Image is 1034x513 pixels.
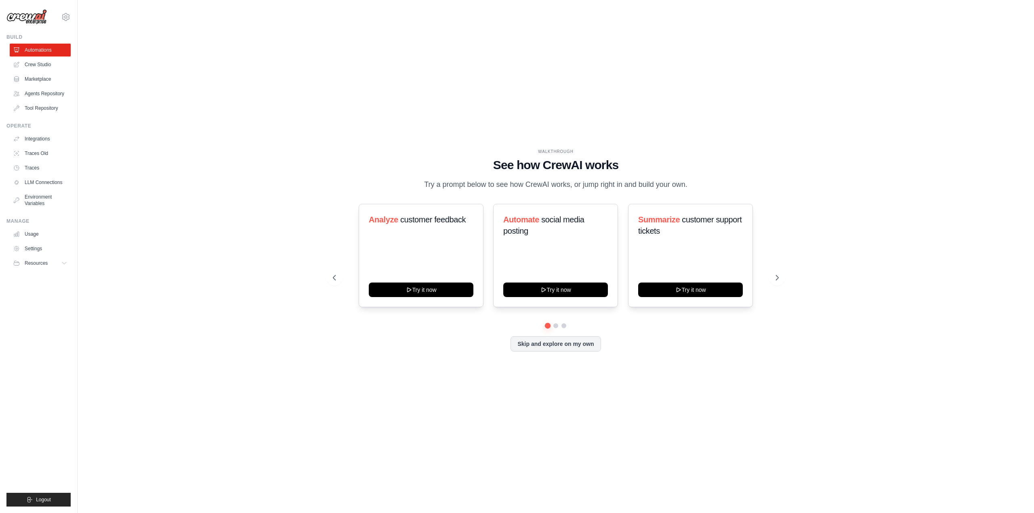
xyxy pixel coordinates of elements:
button: Try it now [369,283,473,297]
p: Try a prompt below to see how CrewAI works, or jump right in and build your own. [420,179,691,191]
span: Logout [36,496,51,503]
span: customer support tickets [638,215,742,235]
a: Traces Old [10,147,71,160]
a: Integrations [10,132,71,145]
img: Logo [6,9,47,25]
span: Analyze [369,215,398,224]
div: Manage [6,218,71,224]
a: Crew Studio [10,58,71,71]
a: Environment Variables [10,191,71,210]
a: Automations [10,44,71,57]
button: Try it now [638,283,743,297]
button: Skip and explore on my own [511,336,601,352]
a: Traces [10,161,71,174]
a: Settings [10,242,71,255]
span: customer feedback [400,215,466,224]
span: Automate [503,215,539,224]
a: LLM Connections [10,176,71,189]
div: Build [6,34,71,40]
span: Resources [25,260,48,266]
h1: See how CrewAI works [333,158,779,172]
button: Logout [6,493,71,507]
span: Summarize [638,215,680,224]
span: social media posting [503,215,584,235]
button: Try it now [503,283,608,297]
a: Marketplace [10,73,71,86]
a: Usage [10,228,71,241]
a: Tool Repository [10,102,71,115]
a: Agents Repository [10,87,71,100]
div: WALKTHROUGH [333,149,779,155]
div: Operate [6,123,71,129]
button: Resources [10,257,71,270]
